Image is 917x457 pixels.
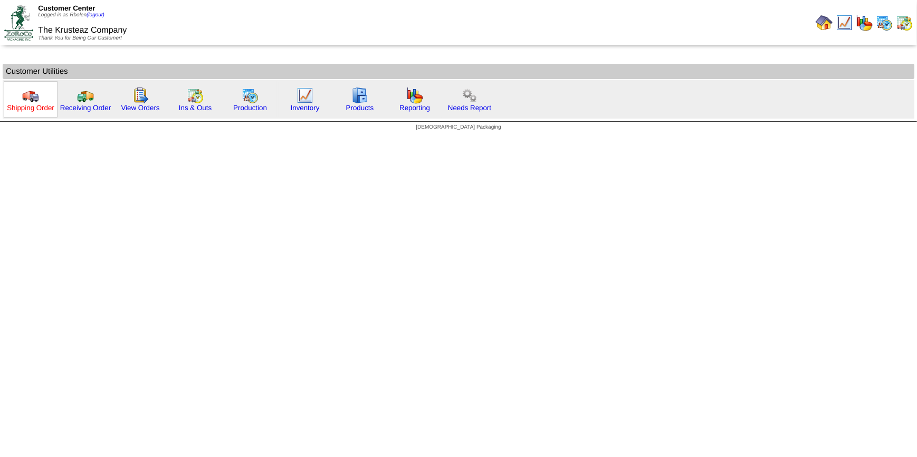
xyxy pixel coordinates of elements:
[896,14,913,31] img: calendarinout.gif
[3,64,914,79] td: Customer Utilities
[77,87,94,104] img: truck2.gif
[87,12,104,18] a: (logout)
[416,124,501,130] span: [DEMOGRAPHIC_DATA] Packaging
[448,104,491,112] a: Needs Report
[836,14,853,31] img: line_graph.gif
[406,87,423,104] img: graph.gif
[38,26,127,35] span: The Krusteaz Company
[179,104,212,112] a: Ins & Outs
[242,87,259,104] img: calendarprod.gif
[297,87,313,104] img: line_graph.gif
[816,14,833,31] img: home.gif
[399,104,430,112] a: Reporting
[132,87,149,104] img: workorder.gif
[60,104,111,112] a: Receiving Order
[187,87,204,104] img: calendarinout.gif
[22,87,39,104] img: truck.gif
[38,4,95,12] span: Customer Center
[38,35,122,41] span: Thank You for Being Our Customer!
[876,14,893,31] img: calendarprod.gif
[121,104,159,112] a: View Orders
[4,5,33,40] img: ZoRoCo_Logo(Green%26Foil)%20jpg.webp
[38,12,104,18] span: Logged in as Rbolen
[856,14,873,31] img: graph.gif
[351,87,368,104] img: cabinet.gif
[346,104,374,112] a: Products
[291,104,320,112] a: Inventory
[461,87,478,104] img: workflow.png
[7,104,54,112] a: Shipping Order
[233,104,267,112] a: Production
